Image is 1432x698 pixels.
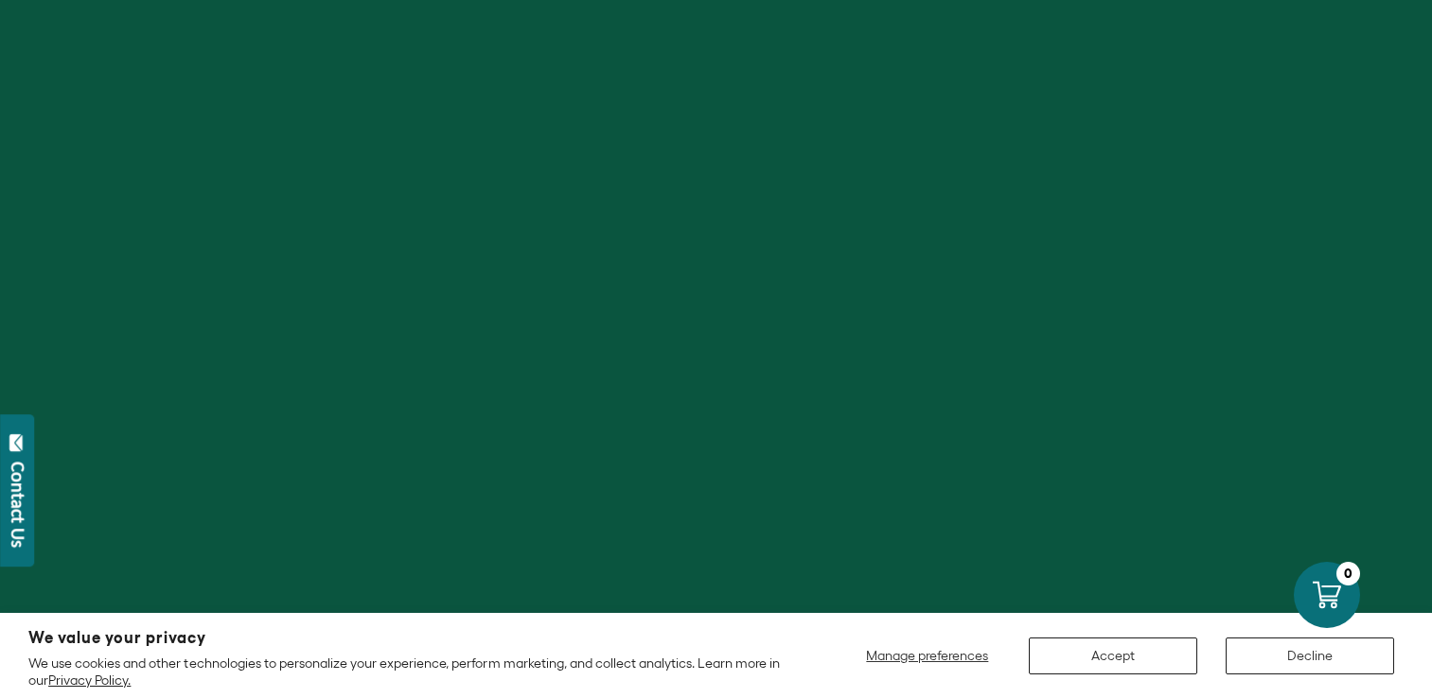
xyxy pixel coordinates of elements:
div: Contact Us [9,462,27,548]
button: Manage preferences [855,637,1000,674]
div: 0 [1336,562,1360,585]
button: Decline [1226,637,1394,674]
p: We use cookies and other technologies to personalize your experience, perform marketing, and coll... [28,654,786,689]
h2: We value your privacy [28,630,786,646]
a: Privacy Policy. [48,672,131,688]
span: Manage preferences [866,648,988,663]
button: Accept [1029,637,1197,674]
